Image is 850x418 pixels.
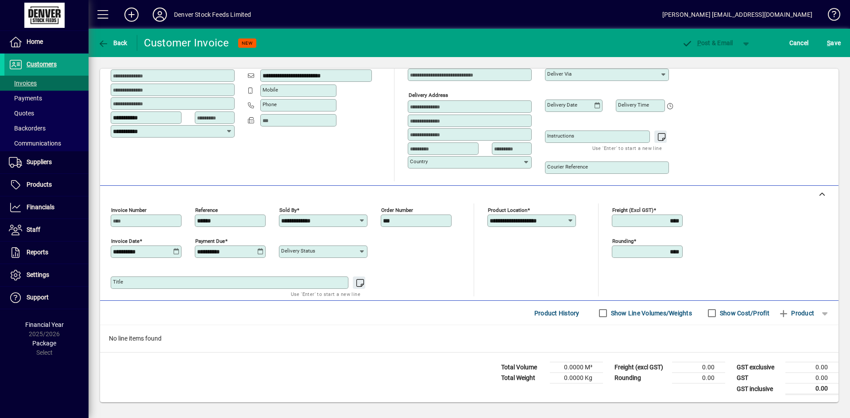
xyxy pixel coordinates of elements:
[174,8,251,22] div: Denver Stock Feeds Limited
[547,71,572,77] mat-label: Deliver via
[785,383,838,395] td: 0.00
[610,362,672,373] td: Freight (excl GST)
[111,238,139,244] mat-label: Invoice date
[146,7,174,23] button: Profile
[279,207,297,213] mat-label: Sold by
[4,136,89,151] a: Communications
[9,140,61,147] span: Communications
[117,7,146,23] button: Add
[682,39,733,46] span: ost & Email
[27,294,49,301] span: Support
[9,80,37,87] span: Invoices
[27,271,49,278] span: Settings
[98,39,127,46] span: Back
[27,226,40,233] span: Staff
[778,306,814,320] span: Product
[610,373,672,383] td: Rounding
[381,207,413,213] mat-label: Order number
[32,340,56,347] span: Package
[825,35,843,51] button: Save
[195,207,218,213] mat-label: Reference
[550,362,603,373] td: 0.0000 M³
[821,2,839,31] a: Knowledge Base
[609,309,692,318] label: Show Line Volumes/Weights
[4,31,89,53] a: Home
[785,362,838,373] td: 0.00
[27,158,52,165] span: Suppliers
[4,121,89,136] a: Backorders
[4,174,89,196] a: Products
[223,54,237,69] button: Copy to Delivery address
[263,101,277,107] mat-label: Phone
[263,87,278,93] mat-label: Mobile
[144,36,229,50] div: Customer Invoice
[618,102,649,108] mat-label: Delivery time
[4,196,89,219] a: Financials
[25,321,64,328] span: Financial Year
[89,35,137,51] app-page-header-button: Back
[195,238,225,244] mat-label: Payment due
[497,362,550,373] td: Total Volume
[697,39,701,46] span: P
[410,158,428,165] mat-label: Country
[100,325,838,352] div: No line items found
[732,373,785,383] td: GST
[4,76,89,91] a: Invoices
[774,305,819,321] button: Product
[27,181,52,188] span: Products
[281,248,315,254] mat-label: Delivery status
[27,203,54,211] span: Financials
[612,238,634,244] mat-label: Rounding
[4,264,89,286] a: Settings
[111,207,147,213] mat-label: Invoice number
[27,61,57,68] span: Customers
[9,125,46,132] span: Backorders
[827,39,831,46] span: S
[547,102,577,108] mat-label: Delivery date
[113,279,123,285] mat-label: Title
[4,242,89,264] a: Reports
[732,383,785,395] td: GST inclusive
[4,106,89,121] a: Quotes
[787,35,811,51] button: Cancel
[4,219,89,241] a: Staff
[9,95,42,102] span: Payments
[534,306,580,320] span: Product History
[677,35,738,51] button: Post & Email
[827,36,841,50] span: ave
[4,91,89,106] a: Payments
[531,305,583,321] button: Product History
[547,164,588,170] mat-label: Courier Reference
[550,373,603,383] td: 0.0000 Kg
[789,36,809,50] span: Cancel
[9,110,34,117] span: Quotes
[96,35,130,51] button: Back
[497,373,550,383] td: Total Weight
[488,207,527,213] mat-label: Product location
[662,8,812,22] div: [PERSON_NAME] [EMAIL_ADDRESS][DOMAIN_NAME]
[592,143,662,153] mat-hint: Use 'Enter' to start a new line
[242,40,253,46] span: NEW
[291,289,360,299] mat-hint: Use 'Enter' to start a new line
[672,362,725,373] td: 0.00
[4,151,89,173] a: Suppliers
[785,373,838,383] td: 0.00
[4,287,89,309] a: Support
[672,373,725,383] td: 0.00
[612,207,653,213] mat-label: Freight (excl GST)
[27,249,48,256] span: Reports
[732,362,785,373] td: GST exclusive
[27,38,43,45] span: Home
[718,309,769,318] label: Show Cost/Profit
[547,133,574,139] mat-label: Instructions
